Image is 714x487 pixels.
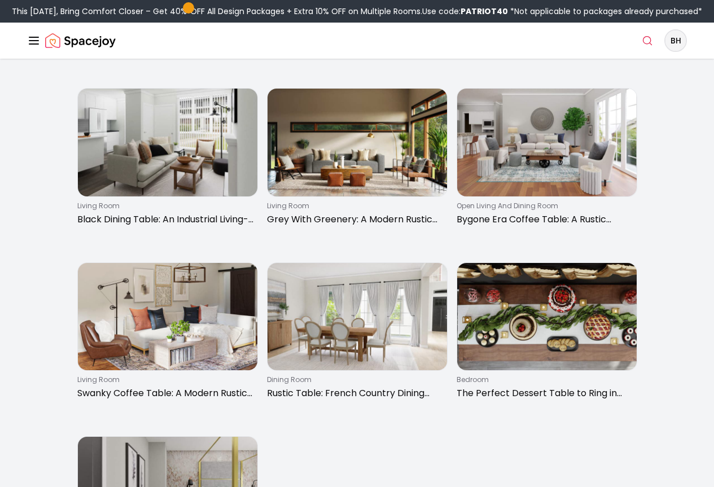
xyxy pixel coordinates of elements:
p: Swanky Coffee Table: A Modern Rustic Living Room [77,387,253,400]
a: The Perfect Dessert Table to Ring in the New YearbedroomThe Perfect Dessert Table to Ring in the ... [457,262,637,405]
button: BH [664,29,687,52]
p: open living and dining room [457,201,633,210]
a: Swanky Coffee Table: A Modern Rustic Living Room living roomSwanky Coffee Table: A Modern Rustic ... [77,262,258,405]
p: living room [267,201,443,210]
nav: Global [27,23,687,59]
img: Swanky Coffee Table: A Modern Rustic Living Room [78,263,257,371]
a: Grey With Greenery: A Modern Rustic Living Roomliving roomGrey With Greenery: A Modern Rustic Liv... [267,88,448,231]
p: The Perfect Dessert Table to Ring in the New Year [457,387,633,400]
img: Grey With Greenery: A Modern Rustic Living Room [268,89,447,196]
img: The Perfect Dessert Table to Ring in the New Year [457,263,637,371]
p: Grey With Greenery: A Modern Rustic Living Room [267,213,443,226]
img: Rustic Table: French Country Dining Room [268,263,447,371]
span: BH [665,30,686,51]
a: Rustic Table: French Country Dining Roomdining roomRustic Table: French Country Dining Room [267,262,448,405]
img: Spacejoy Logo [45,29,116,52]
p: living room [77,375,253,384]
img: Black Dining Table: An Industrial Living-Dining Room [78,89,257,196]
span: *Not applicable to packages already purchased* [508,6,702,17]
a: Spacejoy [45,29,116,52]
p: Rustic Table: French Country Dining Room [267,387,443,400]
p: Bygone Era Coffee Table: A Rustic Living-Dining Room [457,213,633,226]
p: Black Dining Table: An Industrial Living-Dining Room [77,213,253,226]
img: Bygone Era Coffee Table: A Rustic Living-Dining Room [457,89,637,196]
a: Black Dining Table: An Industrial Living-Dining Roomliving roomBlack Dining Table: An Industrial ... [77,88,258,231]
a: Bygone Era Coffee Table: A Rustic Living-Dining Roomopen living and dining roomBygone Era Coffee ... [457,88,637,231]
b: PATRIOT40 [461,6,508,17]
span: Use code: [422,6,508,17]
p: bedroom [457,375,633,384]
p: living room [77,201,253,210]
div: This [DATE], Bring Comfort Closer – Get 40% OFF All Design Packages + Extra 10% OFF on Multiple R... [12,6,702,17]
p: dining room [267,375,443,384]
